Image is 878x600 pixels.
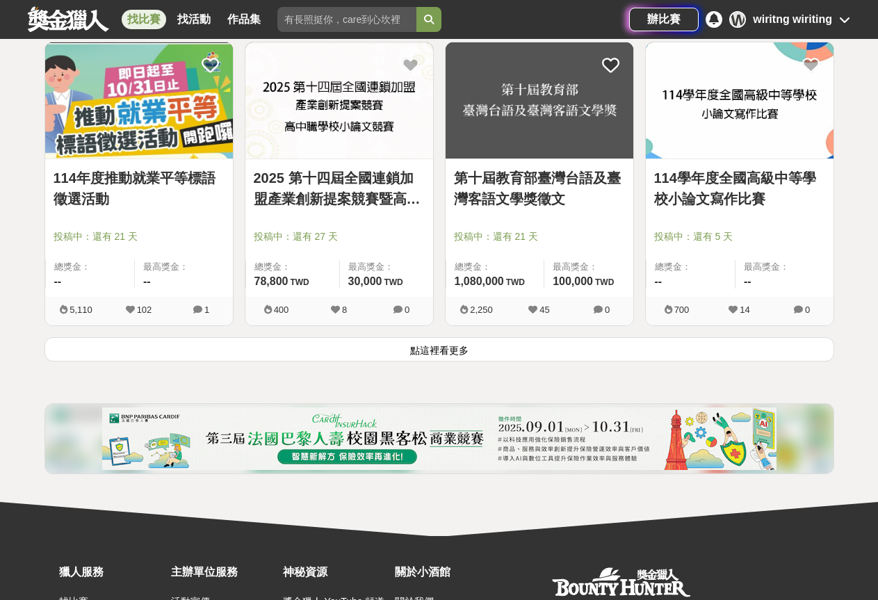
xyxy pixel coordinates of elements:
span: 14 [740,305,749,315]
img: c5de0e1a-e514-4d63-bbd2-29f80b956702.png [102,407,777,470]
div: 主辦單位服務 [171,564,276,581]
a: 2025 第十四屆全國連鎖加盟產業創新提案競賽暨高中職學校小論文競賽 [254,168,425,209]
span: 1 [204,305,209,315]
span: 投稿中：還有 21 天 [454,229,625,244]
span: 30,000 [348,275,382,287]
span: 2,250 [470,305,493,315]
a: 114年度推動就業平等標語徵選活動 [54,168,225,209]
span: 102 [137,305,152,315]
span: 45 [539,305,549,315]
span: 總獎金： [455,260,536,274]
div: 神秘資源 [283,564,388,581]
img: Cover Image [45,42,233,159]
span: TWD [506,277,525,287]
img: Cover Image [646,42,834,159]
button: 點這裡看更多 [44,337,834,362]
a: Cover Image [446,42,633,159]
img: Cover Image [446,42,633,159]
span: TWD [595,277,614,287]
span: -- [655,275,662,287]
span: 0 [405,305,409,315]
div: wiritng wiriting [753,11,832,28]
a: 114學年度全國高級中等學校小論文寫作比賽 [654,168,825,209]
span: 1,080,000 [455,275,504,287]
div: 關於小酒館 [395,564,500,581]
a: 找比賽 [122,10,166,29]
img: Cover Image [245,42,433,159]
span: 總獎金： [254,260,331,274]
span: 400 [274,305,289,315]
a: 作品集 [222,10,266,29]
span: 100,000 [553,275,593,287]
span: 投稿中：還有 5 天 [654,229,825,244]
div: 獵人服務 [59,564,164,581]
span: 8 [342,305,347,315]
a: 第十屆教育部臺灣台語及臺灣客語文學獎徵文 [454,168,625,209]
span: TWD [290,277,309,287]
a: Cover Image [245,42,433,159]
a: Cover Image [646,42,834,159]
span: TWD [384,277,403,287]
span: 0 [805,305,810,315]
span: 最高獎金： [348,260,425,274]
input: 有長照挺你，care到心坎裡！青春出手，拍出照顧 影音徵件活動 [277,7,416,32]
span: 最高獎金： [744,260,825,274]
span: -- [744,275,751,287]
span: 78,800 [254,275,288,287]
span: 總獎金： [54,260,127,274]
span: -- [143,275,151,287]
div: W [729,11,746,28]
span: 總獎金： [655,260,727,274]
span: 最高獎金： [143,260,225,274]
span: 最高獎金： [553,260,624,274]
a: Cover Image [45,42,233,159]
span: 投稿中：還有 27 天 [254,229,425,244]
span: -- [54,275,62,287]
a: 找活動 [172,10,216,29]
a: 辦比賽 [629,8,699,31]
span: 投稿中：還有 21 天 [54,229,225,244]
span: 5,110 [70,305,92,315]
span: 0 [605,305,610,315]
span: 700 [674,305,690,315]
